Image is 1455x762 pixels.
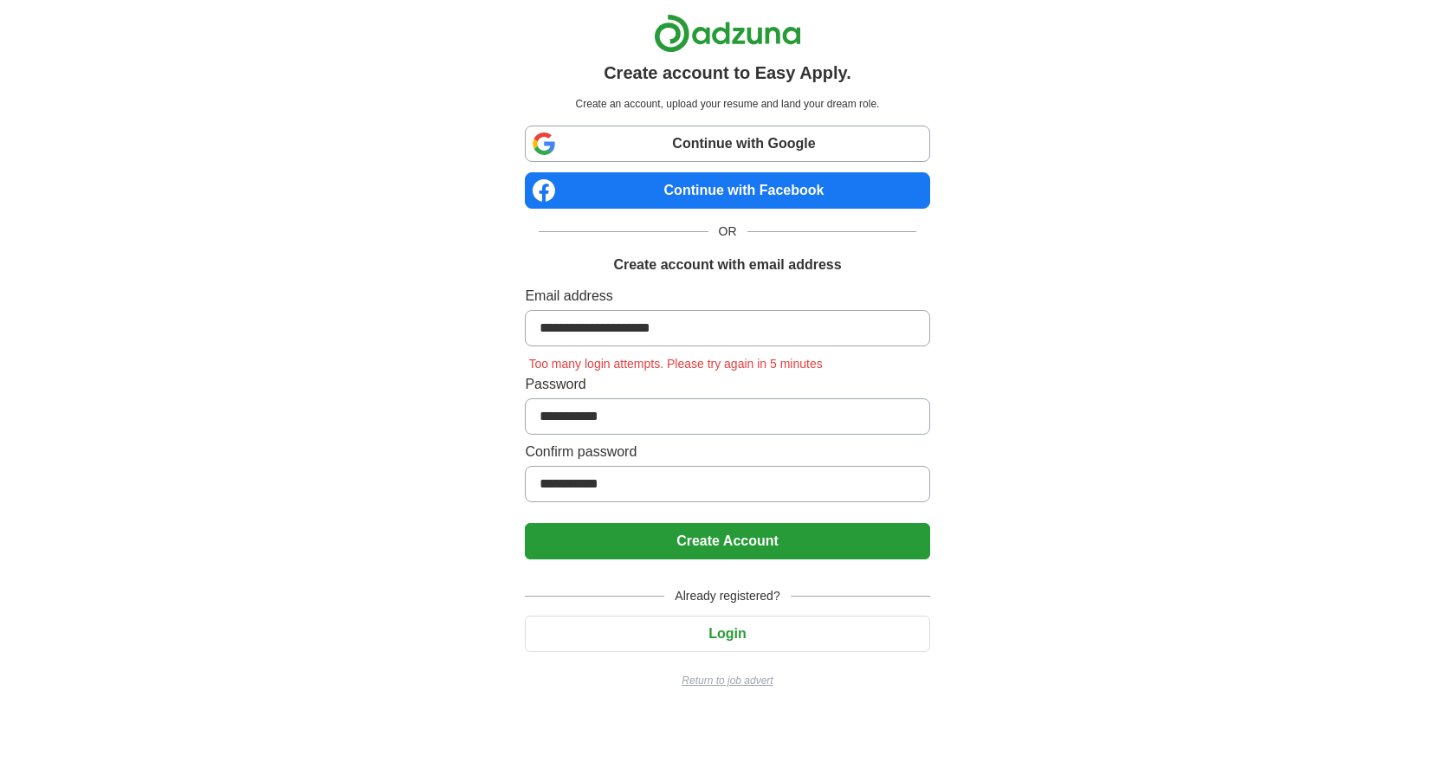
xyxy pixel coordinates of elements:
[708,223,747,241] span: OR
[525,357,825,371] span: Too many login attempts. Please try again in 5 minutes
[613,255,841,275] h1: Create account with email address
[525,626,929,641] a: Login
[525,673,929,688] a: Return to job advert
[525,286,929,307] label: Email address
[525,523,929,559] button: Create Account
[525,442,929,462] label: Confirm password
[525,172,929,209] a: Continue with Facebook
[654,14,801,53] img: Adzuna logo
[525,374,929,395] label: Password
[525,616,929,652] button: Login
[528,96,926,112] p: Create an account, upload your resume and land your dream role.
[525,126,929,162] a: Continue with Google
[604,60,851,86] h1: Create account to Easy Apply.
[664,587,790,605] span: Already registered?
